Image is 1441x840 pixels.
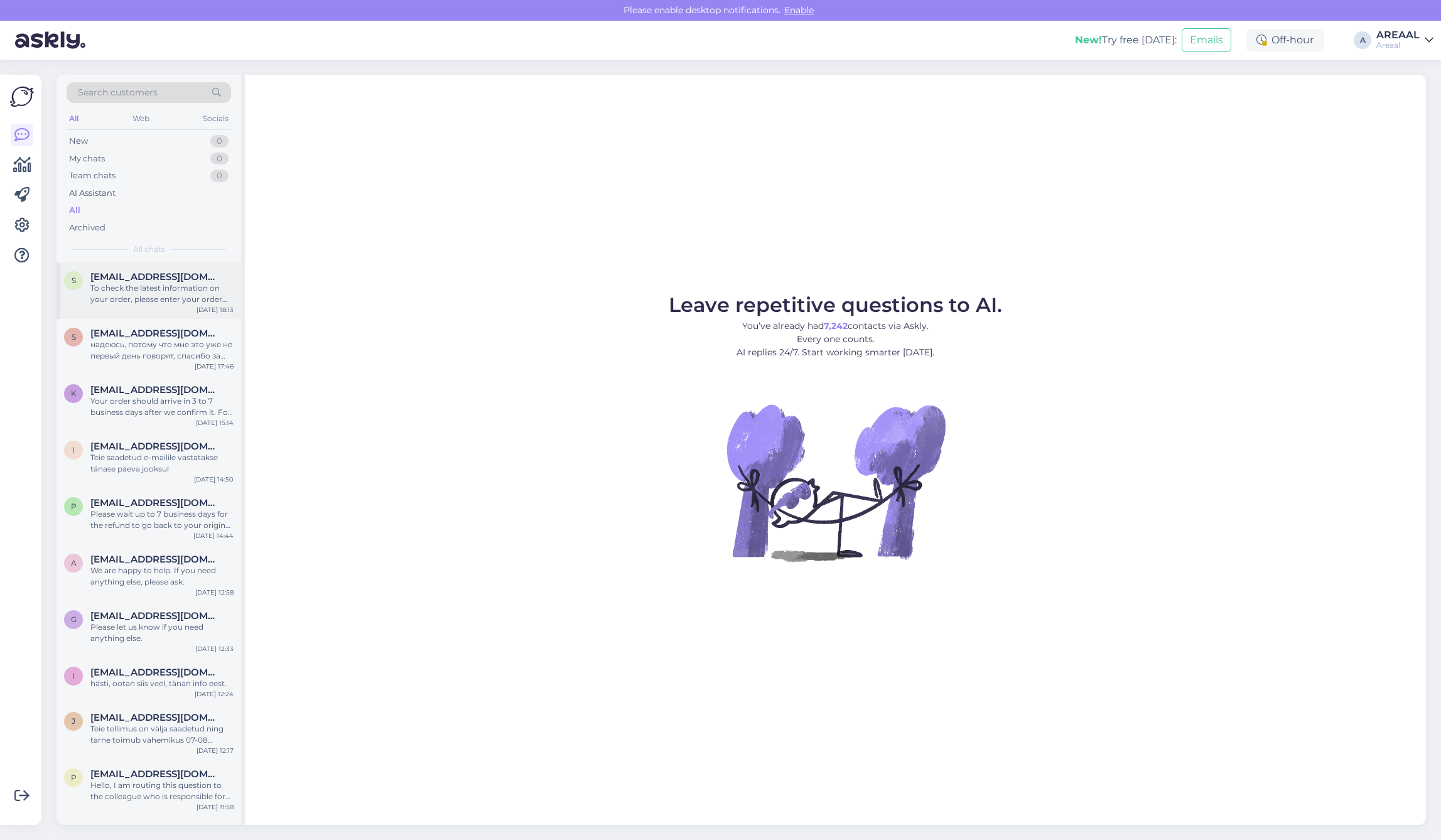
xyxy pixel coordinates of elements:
[90,565,234,588] div: We are happy to help. If you need anything else, please ask.
[1376,30,1420,40] div: AREAAL
[71,502,77,511] span: p
[669,293,1002,317] span: Leave repetitive questions to AI.
[723,369,949,595] img: No Chat active
[210,170,229,182] div: 0
[90,667,221,678] span: info@katusemehed.ee
[193,531,234,541] div: [DATE] 14:44
[210,135,229,148] div: 0
[1376,30,1433,50] a: AREAALAreaal
[69,153,105,165] div: My chats
[71,558,77,568] span: A
[90,339,234,362] div: надеюсь, потому что мне это уже не первый день говорят, спасибо за помощь
[71,389,77,398] span: k
[824,320,848,331] b: 7,242
[72,332,76,342] span: s
[197,305,234,315] div: [DATE] 18:13
[69,222,105,234] div: Archived
[197,802,234,812] div: [DATE] 11:58
[72,276,76,285] span: s
[195,588,234,597] div: [DATE] 12:58
[71,615,77,624] span: g
[69,187,116,200] div: AI Assistant
[1354,31,1371,49] div: A
[90,509,234,531] div: Please wait up to 7 business days for the refund to go back to your original payment method. If y...
[210,153,229,165] div: 0
[90,554,221,565] span: Aarekais@gmail.com
[90,441,221,452] span: info@areaal.ee
[1075,34,1102,46] b: New!
[67,110,81,127] div: All
[1075,33,1177,48] div: Try free [DATE]:
[10,85,34,109] img: Askly Logo
[1246,29,1324,51] div: Off-hour
[90,271,221,283] span: silver.ratnik@outlook.com
[90,768,221,780] span: pjevsejevs@gmail.com
[90,328,221,339] span: sashababiy797@gmail.com
[72,445,75,455] span: i
[194,475,234,484] div: [DATE] 14:50
[133,244,165,255] span: All chats
[90,610,221,622] span: gert90@gmail.com
[90,497,221,509] span: priit.paluveer@gmail.com
[90,712,221,723] span: jurgen.holtsmeier@gmail.com
[669,320,1002,359] p: You’ve already had contacts via Askly. Every one counts. AI replies 24/7. Start working smarter [...
[69,170,116,182] div: Team chats
[1376,40,1420,50] div: Areaal
[69,204,80,217] div: All
[90,780,234,802] div: Hello, I am routing this question to the colleague who is responsible for this topic. The reply m...
[90,622,234,644] div: Please let us know if you need anything else.
[90,723,234,746] div: Teie tellimus on välja saadetud ning tarne toimub vahemikus 07-08 oktoober.
[200,110,231,127] div: Socials
[195,362,234,371] div: [DATE] 17:46
[196,418,234,428] div: [DATE] 15:14
[195,644,234,654] div: [DATE] 12:33
[90,283,234,305] div: To check the latest information on your order, please enter your order number and email on one of...
[72,671,75,681] span: i
[130,110,152,127] div: Web
[90,678,234,689] div: hästi, ootan siis veel, tänan info eest.
[90,384,221,396] span: kirsimaamartin@outlook.com
[71,773,77,782] span: p
[78,86,158,99] span: Search customers
[1182,28,1231,52] button: Emails
[69,135,88,148] div: New
[72,716,75,726] span: j
[197,746,234,755] div: [DATE] 12:17
[90,452,234,475] div: Teie saadetud e-mailile vastatakse tänase päeva jooksul
[195,689,234,699] div: [DATE] 12:24
[90,396,234,418] div: Your order should arrive in 3 to 7 business days after we confirm it. For the latest updates, ple...
[780,4,818,16] span: Enable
